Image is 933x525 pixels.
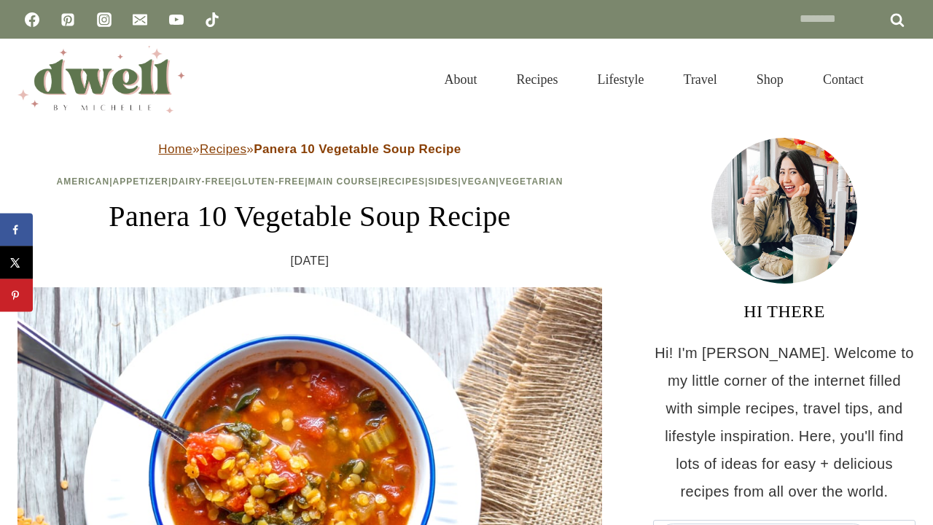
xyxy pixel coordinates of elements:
[497,54,578,105] a: Recipes
[57,176,110,187] a: American
[428,176,458,187] a: Sides
[425,54,883,105] nav: Primary Navigation
[171,176,231,187] a: Dairy-Free
[57,176,563,187] span: | | | | | | | |
[291,250,329,272] time: [DATE]
[664,54,737,105] a: Travel
[200,142,246,156] a: Recipes
[17,46,185,113] img: DWELL by michelle
[17,195,602,238] h1: Panera 10 Vegetable Soup Recipe
[158,142,461,156] span: » »
[308,176,378,187] a: Main Course
[158,142,192,156] a: Home
[461,176,496,187] a: Vegan
[53,5,82,34] a: Pinterest
[578,54,664,105] a: Lifestyle
[381,176,425,187] a: Recipes
[113,176,168,187] a: Appetizer
[737,54,803,105] a: Shop
[254,142,461,156] strong: Panera 10 Vegetable Soup Recipe
[17,5,47,34] a: Facebook
[653,339,916,505] p: Hi! I'm [PERSON_NAME]. Welcome to my little corner of the internet filled with simple recipes, tr...
[162,5,191,34] a: YouTube
[499,176,563,187] a: Vegetarian
[891,67,916,92] button: View Search Form
[803,54,883,105] a: Contact
[90,5,119,34] a: Instagram
[653,298,916,324] h3: HI THERE
[198,5,227,34] a: TikTok
[425,54,497,105] a: About
[125,5,155,34] a: Email
[235,176,305,187] a: Gluten-Free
